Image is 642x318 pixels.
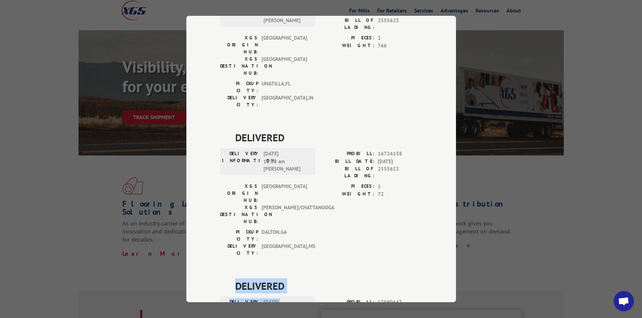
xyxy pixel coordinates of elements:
[378,42,422,50] span: 766
[321,165,374,179] label: BILL OF LADING:
[222,150,260,173] label: DELIVERY INFORMATION:
[378,298,422,306] span: 17590647
[220,228,258,243] label: PICKUP CITY:
[235,130,422,145] span: DELIVERED
[262,94,307,108] span: [GEOGRAPHIC_DATA] , IN
[321,158,374,166] label: BILL DATE:
[321,183,374,190] label: PIECES:
[378,150,422,158] span: 16724158
[262,56,307,77] span: [GEOGRAPHIC_DATA]
[220,243,258,257] label: DELIVERY CITY:
[378,183,422,190] span: 1
[235,278,422,293] span: DELIVERED
[262,243,307,257] span: [GEOGRAPHIC_DATA] , MS
[220,183,258,204] label: XGS ORIGIN HUB:
[378,34,422,42] span: 2
[321,298,374,306] label: PROBILL:
[220,34,258,56] label: XGS ORIGIN HUB:
[220,80,258,94] label: PICKUP CITY:
[262,80,307,94] span: UMATILLA , FL
[262,228,307,243] span: DALTON , GA
[614,291,634,311] div: Open chat
[220,94,258,108] label: DELIVERY CITY:
[220,204,258,225] label: XGS DESTINATION HUB:
[262,183,307,204] span: [GEOGRAPHIC_DATA]
[321,42,374,50] label: WEIGHT:
[321,190,374,198] label: WEIGHT:
[262,204,307,225] span: [PERSON_NAME]/CHATTANOOGA
[321,34,374,42] label: PIECES:
[378,165,422,179] span: 2555623
[378,17,422,31] span: 2555623
[378,158,422,166] span: [DATE]
[264,150,309,173] span: [DATE] 11:08 am [PERSON_NAME]
[220,56,258,77] label: XGS DESTINATION HUB:
[262,34,307,56] span: [GEOGRAPHIC_DATA]
[321,150,374,158] label: PROBILL:
[321,17,374,31] label: BILL OF LADING:
[378,190,422,198] span: 72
